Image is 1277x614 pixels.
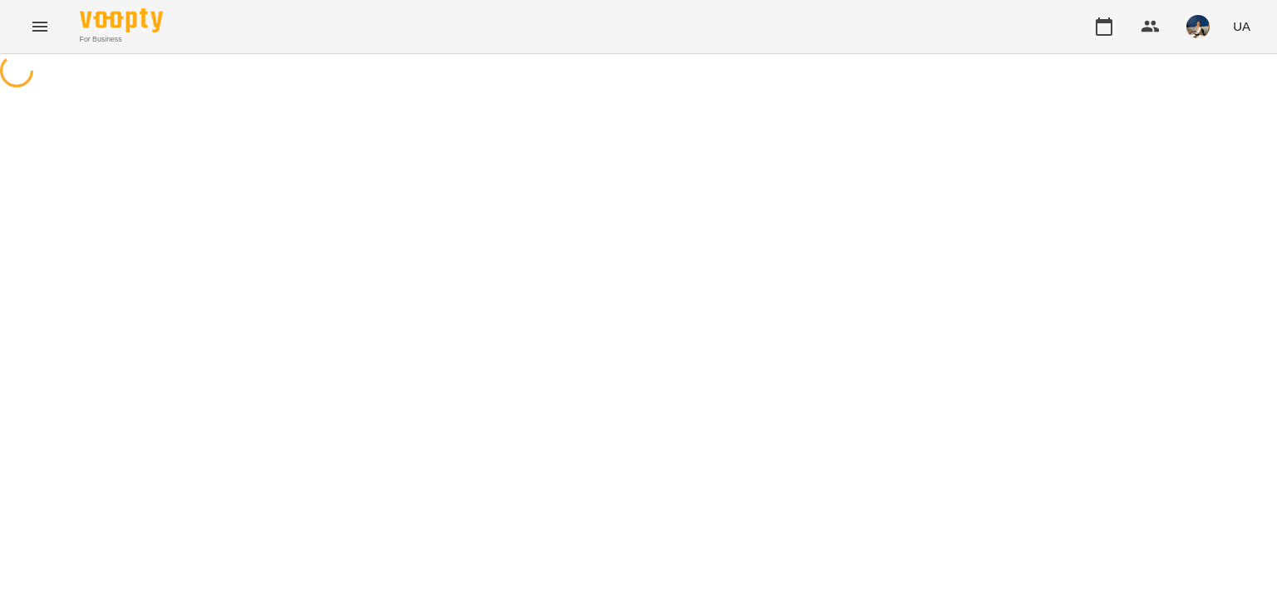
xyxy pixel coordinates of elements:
img: 728131e120417835d086312ced40bd2d.jpg [1186,15,1210,38]
button: Menu [20,7,60,47]
img: Voopty Logo [80,8,163,32]
button: UA [1226,11,1257,42]
span: UA [1233,17,1250,35]
span: For Business [80,34,163,45]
